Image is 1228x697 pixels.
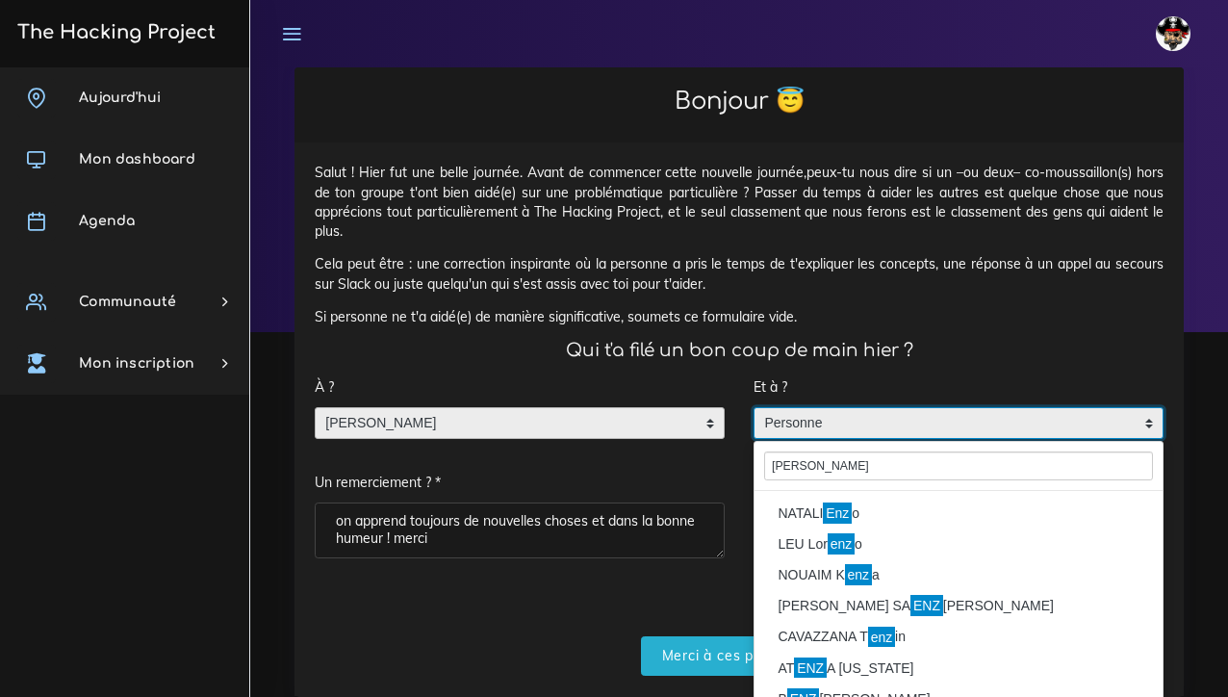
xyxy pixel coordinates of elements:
[315,307,1164,326] p: Si personne ne t'a aidé(e) de manière significative, soumets ce formulaire vide.
[823,503,852,524] mark: Enz
[315,463,441,503] label: Un remerciement ? *
[755,498,1163,529] li: NATALI o
[755,408,1134,439] span: Personne
[910,595,943,616] mark: ENZ
[315,163,1164,241] p: Salut ! Hier fut une belle journée. Avant de commencer cette nouvelle journée,peux-tu nous dire s...
[755,653,1163,684] li: AT A [US_STATE]
[316,408,695,439] span: [PERSON_NAME]
[845,564,872,585] mark: enz
[764,452,1153,480] input: écrivez 3 charactères minimum pour afficher les résultats
[79,90,161,105] span: Aujourd'hui
[315,254,1164,294] p: Cela peut être : une correction inspirante où la personne a pris le temps de t'expliquer les conc...
[828,533,855,555] mark: enz
[12,22,216,43] h3: The Hacking Project
[315,340,1164,361] h4: Qui t'a filé un bon coup de main hier ?
[79,152,195,167] span: Mon dashboard
[315,88,1164,116] h2: Bonjour 😇
[755,622,1163,653] li: CAVAZZANA T in
[868,627,895,648] mark: enz
[79,214,135,228] span: Agenda
[755,529,1163,559] li: LEU Lor o
[1156,16,1190,51] img: avatar
[79,356,194,371] span: Mon inscription
[755,560,1163,591] li: NOUAIM K a
[641,636,838,676] input: Merci à ces personnes
[315,368,334,407] label: À ?
[755,591,1163,622] li: [PERSON_NAME] SA [PERSON_NAME]
[754,368,787,407] label: Et à ?
[79,295,176,309] span: Communauté
[794,658,827,679] mark: ENZ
